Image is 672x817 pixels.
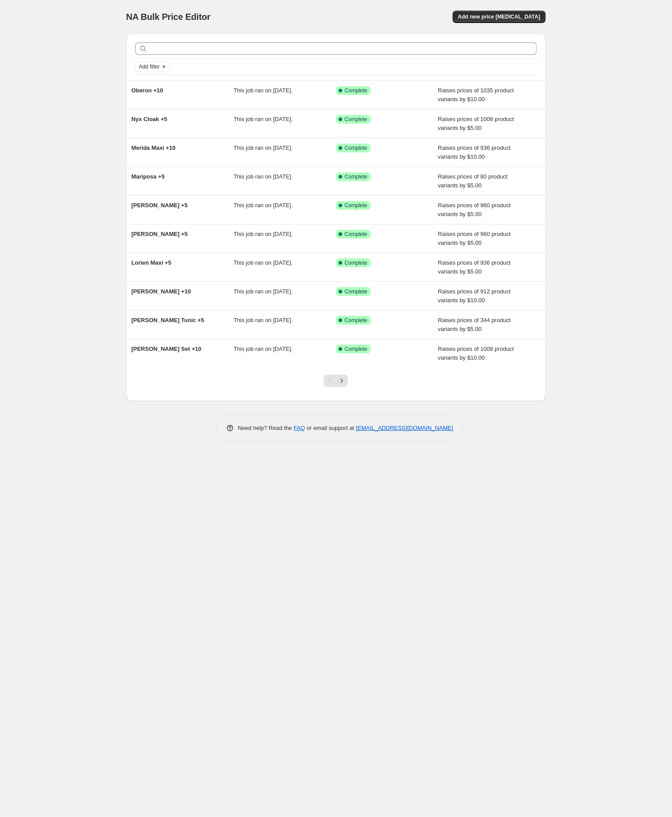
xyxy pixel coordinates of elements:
span: Raises prices of 1008 product variants by $10.00 [438,346,514,361]
span: This job ran on [DATE]. [234,231,293,237]
span: Complete [345,173,367,180]
span: Complete [345,288,367,295]
span: Raises prices of 344 product variants by $5.00 [438,317,511,332]
span: Complete [345,346,367,353]
span: [PERSON_NAME] +5 [132,202,188,209]
span: This job ran on [DATE]. [234,87,293,94]
span: Merida Maxi +10 [132,144,176,151]
span: Raises prices of 960 product variants by $5.00 [438,231,511,246]
span: Complete [345,116,367,123]
span: This job ran on [DATE]. [234,116,293,122]
span: Raises prices of 936 product variants by $5.00 [438,259,511,275]
span: Complete [345,231,367,238]
span: Mariposa +5 [132,173,165,180]
span: This job ran on [DATE]. [234,173,293,180]
span: [PERSON_NAME] Set +10 [132,346,202,352]
span: Add filter [139,63,160,70]
a: [EMAIL_ADDRESS][DOMAIN_NAME] [356,425,453,431]
span: Nyx Cloak +5 [132,116,167,122]
span: Complete [345,202,367,209]
a: FAQ [294,425,305,431]
span: or email support at [305,425,356,431]
span: [PERSON_NAME] Tunic +5 [132,317,204,323]
span: Raises prices of 960 product variants by $5.00 [438,202,511,217]
span: This job ran on [DATE]. [234,288,293,295]
span: Complete [345,87,367,94]
span: This job ran on [DATE]. [234,202,293,209]
button: Next [336,375,348,387]
span: This job ran on [DATE]. [234,346,293,352]
span: Complete [345,317,367,324]
span: Raises prices of 936 product variants by $10.00 [438,144,511,160]
span: This job ran on [DATE]. [234,317,293,323]
span: Need help? Read the [238,425,294,431]
span: [PERSON_NAME] +5 [132,231,188,237]
span: Raises prices of 1035 product variants by $10.00 [438,87,514,103]
span: Lorien Maxi +5 [132,259,172,266]
span: Complete [345,144,367,152]
span: This job ran on [DATE]. [234,259,293,266]
span: This job ran on [DATE]. [234,144,293,151]
span: Oberon +10 [132,87,163,94]
span: [PERSON_NAME] +10 [132,288,191,295]
span: Raises prices of 912 product variants by $10.00 [438,288,511,304]
button: Add new price [MEDICAL_DATA] [453,11,545,23]
button: Add filter [135,61,170,72]
span: Add new price [MEDICAL_DATA] [458,13,540,20]
span: Complete [345,259,367,266]
span: Raises prices of 1008 product variants by $5.00 [438,116,514,131]
span: NA Bulk Price Editor [126,12,211,22]
span: Raises prices of 80 product variants by $5.00 [438,173,508,189]
nav: Pagination [324,375,348,387]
